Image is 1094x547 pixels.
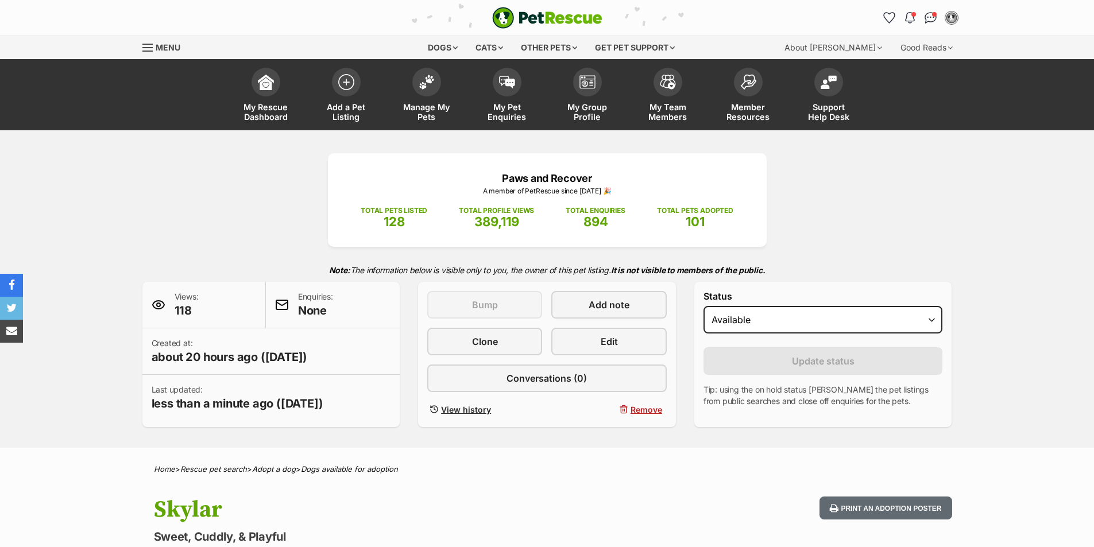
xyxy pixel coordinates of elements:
p: Paws and Recover [345,170,749,186]
img: logo-e224e6f780fb5917bec1dbf3a21bbac754714ae5b6737aabdf751b685950b380.svg [492,7,602,29]
img: notifications-46538b983faf8c2785f20acdc204bb7945ddae34d4c08c2a6579f10ce5e182be.svg [905,12,914,24]
div: About [PERSON_NAME] [776,36,890,59]
img: group-profile-icon-3fa3cf56718a62981997c0bc7e787c4b2cf8bcc04b72c1350f741eb67cf2f40e.svg [579,75,596,89]
p: Views: [175,291,199,319]
img: manage-my-pets-icon-02211641906a0b7f246fdf0571729dbe1e7629f14944591b6c1af311fb30b64b.svg [419,75,435,90]
div: Good Reads [892,36,961,59]
p: Enquiries: [298,291,333,319]
span: View history [441,404,491,416]
a: Add a Pet Listing [306,62,386,130]
img: team-members-icon-5396bd8760b3fe7c0b43da4ab00e1e3bb1a5d9ba89233759b79545d2d3fc5d0d.svg [660,75,676,90]
a: My Pet Enquiries [467,62,547,130]
a: Home [154,464,175,474]
span: 128 [384,214,405,229]
p: A member of PetRescue since [DATE] 🎉 [345,186,749,196]
a: Manage My Pets [386,62,467,130]
div: Get pet support [587,36,683,59]
span: My Rescue Dashboard [240,102,292,122]
span: Clone [472,335,498,348]
a: PetRescue [492,7,602,29]
span: Edit [601,335,618,348]
span: Manage My Pets [401,102,453,122]
button: My account [942,9,961,27]
a: Conversations [922,9,940,27]
strong: It is not visible to members of the public. [611,265,766,275]
button: Update status [703,347,943,375]
span: Remove [631,404,662,416]
a: Support Help Desk [788,62,869,130]
div: > > > [125,465,969,474]
span: Update status [792,354,855,368]
a: Add note [551,291,666,319]
img: member-resources-icon-8e73f808a243e03378d46382f2149f9095a855e16c252ad45f914b54edf8863c.svg [740,74,756,90]
a: Clone [427,328,542,355]
img: help-desk-icon-fdf02630f3aa405de69fd3d07c3f3aa587a6932b1a1747fa1d2bba05be0121f9.svg [821,75,837,89]
strong: Note: [329,265,350,275]
a: Dogs available for adoption [301,464,398,474]
a: Adopt a dog [252,464,296,474]
p: TOTAL PETS LISTED [361,205,427,216]
a: Rescue pet search [180,464,247,474]
span: Add note [589,298,629,312]
div: Other pets [513,36,585,59]
span: less than a minute ago ([DATE]) [152,395,323,412]
span: 101 [686,214,705,229]
a: Member Resources [708,62,788,130]
img: chat-41dd97257d64d25036548639549fe6c8038ab92f7586957e7f3b1b290dea8141.svg [925,12,937,24]
p: Tip: using the on hold status [PERSON_NAME] the pet listings from public searches and close off e... [703,384,943,407]
p: TOTAL PROFILE VIEWS [459,205,534,216]
p: TOTAL ENQUIRIES [566,205,625,216]
a: My Rescue Dashboard [226,62,306,130]
span: 389,119 [474,214,519,229]
span: Bump [472,298,498,312]
button: Notifications [901,9,919,27]
a: My Group Profile [547,62,628,130]
span: Add a Pet Listing [320,102,372,122]
div: Dogs [420,36,466,59]
a: Conversations (0) [427,364,667,392]
span: My Pet Enquiries [481,102,533,122]
p: TOTAL PETS ADOPTED [657,205,733,216]
span: Menu [156,42,180,52]
p: Created at: [152,337,308,365]
a: Favourites [880,9,899,27]
button: Bump [427,291,542,319]
img: add-pet-listing-icon-0afa8454b4691262ce3f59096e99ab1cd57d4a30225e0717b998d2c9b9846f56.svg [338,74,354,90]
div: Cats [467,36,511,59]
p: The information below is visible only to you, the owner of this pet listing. [142,258,952,282]
img: pet-enquiries-icon-7e3ad2cf08bfb03b45e93fb7055b45f3efa6380592205ae92323e6603595dc1f.svg [499,76,515,88]
p: Last updated: [152,384,323,412]
img: Jacki Largo profile pic [946,12,957,24]
span: None [298,302,333,319]
button: Remove [551,401,666,418]
h1: Skylar [154,496,640,523]
span: Conversations (0) [507,371,587,385]
span: My Group Profile [562,102,613,122]
label: Status [703,291,943,301]
span: Member Resources [722,102,774,122]
span: about 20 hours ago ([DATE]) [152,349,308,365]
img: dashboard-icon-eb2f2d2d3e046f16d808141f083e7271f6b2e854fb5c12c21221c1fb7104beca.svg [258,74,274,90]
span: My Team Members [642,102,694,122]
button: Print an adoption poster [819,496,952,520]
a: View history [427,401,542,418]
a: Edit [551,328,666,355]
a: My Team Members [628,62,708,130]
ul: Account quick links [880,9,961,27]
span: Support Help Desk [803,102,855,122]
span: 894 [583,214,608,229]
a: Menu [142,36,188,57]
span: 118 [175,302,199,319]
p: Sweet, Cuddly, & Playful [154,529,640,545]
